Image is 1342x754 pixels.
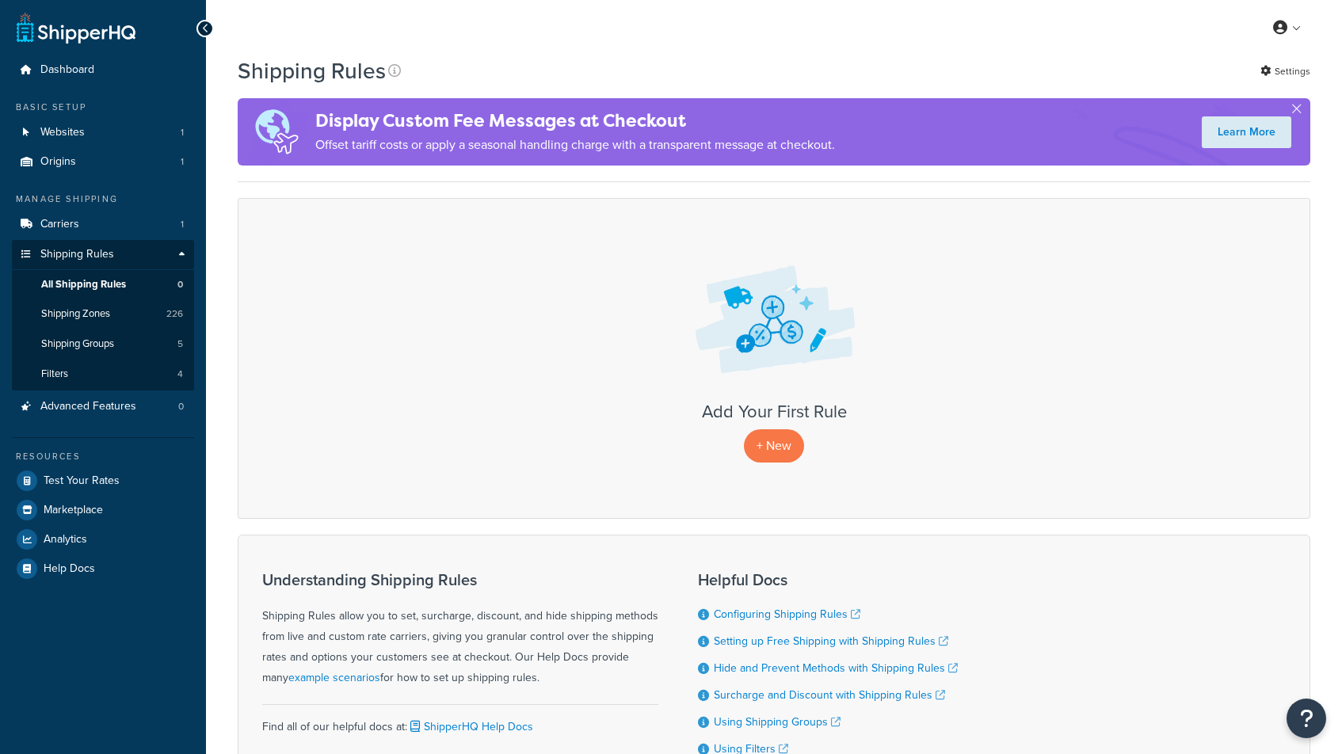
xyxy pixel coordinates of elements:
span: Websites [40,126,85,139]
p: Offset tariff costs or apply a seasonal handling charge with a transparent message at checkout. [315,134,835,156]
a: Dashboard [12,55,194,85]
span: Carriers [40,218,79,231]
span: Dashboard [40,63,94,77]
a: ShipperHQ Help Docs [407,718,533,735]
a: Shipping Rules [12,240,194,269]
a: Shipping Zones 226 [12,299,194,329]
span: Filters [41,367,68,381]
a: Analytics [12,525,194,554]
li: Filters [12,360,194,389]
h1: Shipping Rules [238,55,386,86]
a: Surcharge and Discount with Shipping Rules [714,687,945,703]
p: + New [744,429,804,462]
span: 0 [177,278,183,291]
span: 0 [178,400,184,413]
img: duties-banner-06bc72dcb5fe05cb3f9472aba00be2ae8eb53ab6f0d8bb03d382ba314ac3c341.png [238,98,315,166]
span: 226 [166,307,183,321]
a: Shipping Groups 5 [12,329,194,359]
a: Learn More [1202,116,1291,148]
li: Shipping Groups [12,329,194,359]
h4: Display Custom Fee Messages at Checkout [315,108,835,134]
a: Help Docs [12,554,194,583]
a: Setting up Free Shipping with Shipping Rules [714,633,948,649]
span: Origins [40,155,76,169]
button: Open Resource Center [1287,699,1326,738]
li: Carriers [12,210,194,239]
span: Test Your Rates [44,474,120,488]
div: Shipping Rules allow you to set, surcharge, discount, and hide shipping methods from live and cus... [262,571,658,688]
a: Origins 1 [12,147,194,177]
div: Resources [12,450,194,463]
span: Help Docs [44,562,95,576]
a: example scenarios [288,669,380,686]
li: Shipping Rules [12,240,194,390]
span: All Shipping Rules [41,278,126,291]
a: Configuring Shipping Rules [714,606,860,623]
h3: Understanding Shipping Rules [262,571,658,588]
a: Filters 4 [12,360,194,389]
li: Origins [12,147,194,177]
span: Shipping Zones [41,307,110,321]
div: Basic Setup [12,101,194,114]
h3: Helpful Docs [698,571,958,588]
span: Analytics [44,533,87,546]
span: Advanced Features [40,400,136,413]
a: Advanced Features 0 [12,392,194,421]
li: All Shipping Rules [12,270,194,299]
span: 1 [181,218,184,231]
span: Marketplace [44,504,103,517]
div: Find all of our helpful docs at: [262,704,658,737]
li: Websites [12,118,194,147]
span: 1 [181,155,184,169]
a: Hide and Prevent Methods with Shipping Rules [714,660,958,676]
span: 5 [177,337,183,351]
a: Carriers 1 [12,210,194,239]
a: Websites 1 [12,118,194,147]
a: Test Your Rates [12,466,194,495]
span: Shipping Groups [41,337,114,351]
span: 1 [181,126,184,139]
li: Advanced Features [12,392,194,421]
a: All Shipping Rules 0 [12,270,194,299]
a: Settings [1260,60,1310,82]
a: ShipperHQ Home [17,12,135,44]
a: Using Shipping Groups [714,714,841,730]
span: Shipping Rules [40,248,114,261]
span: 4 [177,367,183,381]
h3: Add Your First Rule [254,402,1294,421]
a: Marketplace [12,496,194,524]
div: Manage Shipping [12,192,194,206]
li: Shipping Zones [12,299,194,329]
